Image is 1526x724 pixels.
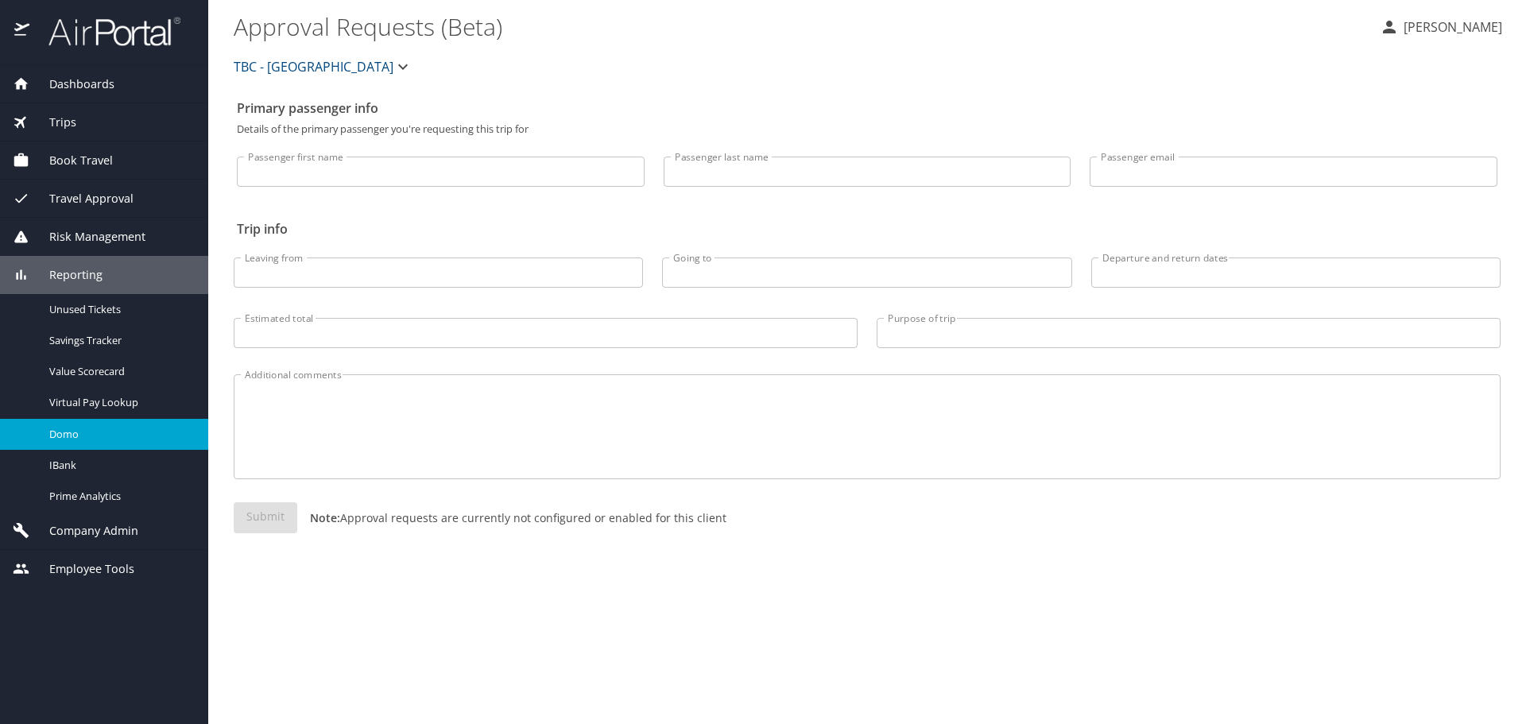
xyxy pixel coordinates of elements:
[49,395,189,410] span: Virtual Pay Lookup
[29,152,113,169] span: Book Travel
[29,560,134,578] span: Employee Tools
[49,427,189,442] span: Domo
[234,56,393,78] span: TBC - [GEOGRAPHIC_DATA]
[1373,13,1509,41] button: [PERSON_NAME]
[29,114,76,131] span: Trips
[49,333,189,348] span: Savings Tracker
[237,124,1497,134] p: Details of the primary passenger you're requesting this trip for
[49,489,189,504] span: Prime Analytics
[234,2,1367,51] h1: Approval Requests (Beta)
[49,458,189,473] span: IBank
[297,509,726,526] p: Approval requests are currently not configured or enabled for this client
[31,16,180,47] img: airportal-logo.png
[237,216,1497,242] h2: Trip info
[29,190,134,207] span: Travel Approval
[227,51,419,83] button: TBC - [GEOGRAPHIC_DATA]
[49,302,189,317] span: Unused Tickets
[237,95,1497,121] h2: Primary passenger info
[14,16,31,47] img: icon-airportal.png
[1399,17,1502,37] p: [PERSON_NAME]
[29,228,145,246] span: Risk Management
[29,266,103,284] span: Reporting
[49,364,189,379] span: Value Scorecard
[29,522,138,540] span: Company Admin
[29,75,114,93] span: Dashboards
[310,510,340,525] strong: Note:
